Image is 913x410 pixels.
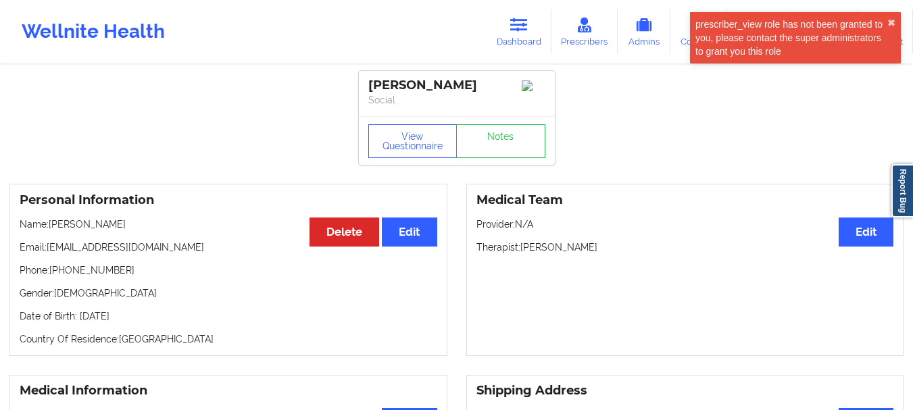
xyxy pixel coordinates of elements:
[891,164,913,217] a: Report Bug
[487,9,551,54] a: Dashboard
[20,193,437,208] h3: Personal Information
[368,93,545,107] p: Social
[382,217,437,247] button: Edit
[20,217,437,231] p: Name: [PERSON_NAME]
[476,240,894,254] p: Therapist: [PERSON_NAME]
[476,383,894,399] h3: Shipping Address
[20,332,437,346] p: Country Of Residence: [GEOGRAPHIC_DATA]
[839,217,893,247] button: Edit
[456,124,545,158] a: Notes
[551,9,618,54] a: Prescribers
[368,78,545,93] div: [PERSON_NAME]
[618,9,670,54] a: Admins
[695,18,887,58] div: prescriber_view role has not been granted to you, please contact the super administrators to gran...
[368,124,458,158] button: View Questionnaire
[20,263,437,277] p: Phone: [PHONE_NUMBER]
[670,9,726,54] a: Coaches
[20,240,437,254] p: Email: [EMAIL_ADDRESS][DOMAIN_NAME]
[476,217,894,231] p: Provider: N/A
[20,286,437,300] p: Gender: [DEMOGRAPHIC_DATA]
[20,383,437,399] h3: Medical Information
[476,193,894,208] h3: Medical Team
[310,217,379,247] button: Delete
[887,18,895,28] button: close
[20,309,437,323] p: Date of Birth: [DATE]
[522,80,545,91] img: Image%2Fplaceholer-image.png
